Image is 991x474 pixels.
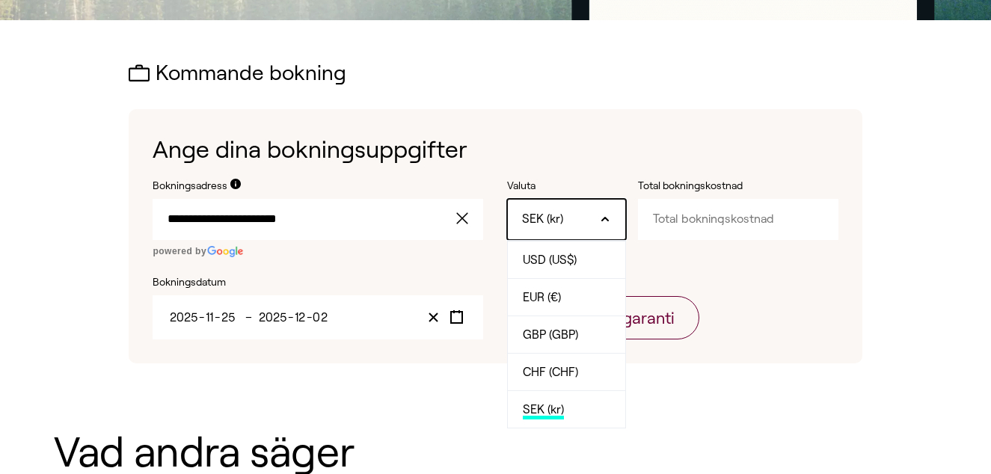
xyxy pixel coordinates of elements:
h1: Ange dina bokningsuppgifter [153,133,838,167]
img: Google logo [206,246,244,257]
input: Year [169,311,199,324]
span: SEK (kr) [522,211,563,227]
input: Day [314,311,329,324]
button: clear value [452,199,483,239]
span: CHF (CHF) [523,366,578,382]
input: Month [205,311,215,324]
label: Total bokningskostnad [638,179,788,194]
label: Bokningsdatum [153,275,483,290]
span: EUR (€) [523,291,561,307]
span: powered by [153,246,206,256]
input: Total bokningskostnad [638,199,838,239]
input: Month [294,311,307,324]
label: Bokningsadress [153,179,227,194]
span: GBP (GBP) [523,328,578,345]
input: Year [258,311,288,324]
span: - [215,311,221,324]
button: Toggle calendar [445,307,468,327]
span: – [245,311,257,324]
span: SEK (kr) [523,403,564,419]
span: 0 [313,311,320,324]
span: USD (US$) [523,253,577,270]
label: Valuta [507,179,626,194]
input: Day [221,311,236,324]
button: Clear value [422,307,445,327]
span: - [199,311,205,324]
span: - [288,311,294,324]
h2: Kommande bokning [129,62,862,85]
span: - [307,311,313,324]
